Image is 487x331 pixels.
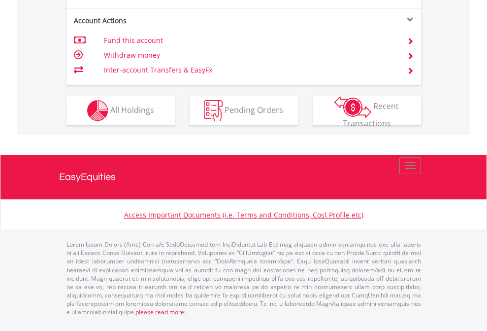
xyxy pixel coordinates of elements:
[66,16,244,26] div: Account Actions
[66,96,175,125] button: All Holdings
[110,104,154,115] span: All Holdings
[59,155,428,199] a: EasyEquities
[334,96,371,118] img: transactions-zar-wht.png
[104,33,395,48] td: Fund this account
[104,63,395,77] td: Inter-account Transfers & EasyFx
[66,240,421,316] p: Lorem Ipsum Dolors (Ame) Con a/e SeddOeiusmod tem InciDiduntut Lab Etd mag aliquaen admin veniamq...
[190,96,298,125] button: Pending Orders
[313,96,421,125] button: Recent Transactions
[204,100,223,121] img: pending_instructions-wht.png
[87,100,108,121] img: holdings-wht.png
[104,48,395,63] td: Withdraw money
[124,210,363,220] a: Access Important Documents (i.e. Terms and Conditions, Cost Profile etc)
[135,308,186,316] a: please read more:
[225,104,283,115] span: Pending Orders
